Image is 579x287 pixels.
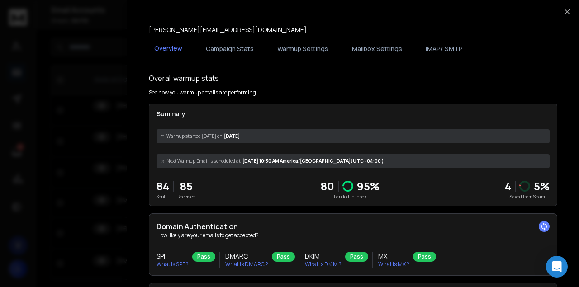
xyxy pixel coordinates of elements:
span: Next Warmup Email is scheduled at [166,158,241,165]
p: Saved from Spam [505,193,550,200]
p: 95 % [357,179,380,193]
h3: DMARC [225,252,268,261]
h3: MX [378,252,409,261]
p: [PERSON_NAME][EMAIL_ADDRESS][DOMAIN_NAME] [149,25,307,34]
h3: SPF [157,252,189,261]
p: Received [177,193,195,200]
p: 5 % [534,179,550,193]
p: 80 [321,179,334,193]
p: Summary [157,109,550,118]
p: 84 [157,179,169,193]
button: Overview [149,38,188,59]
p: What is MX ? [378,261,409,268]
h2: Domain Authentication [157,221,550,232]
div: Open Intercom Messenger [546,256,568,278]
span: Warmup started [DATE] on [166,133,222,140]
button: Warmup Settings [272,39,334,59]
button: Campaign Stats [200,39,259,59]
div: Pass [272,252,295,262]
strong: 4 [505,179,511,193]
div: Pass [413,252,436,262]
p: 85 [177,179,195,193]
div: Pass [345,252,368,262]
div: [DATE] 10:30 AM America/[GEOGRAPHIC_DATA] (UTC -04:00 ) [157,154,550,168]
div: [DATE] [157,129,550,143]
p: Sent [157,193,169,200]
button: IMAP/ SMTP [420,39,468,59]
p: See how you warmup emails are performing [149,89,256,96]
button: Mailbox Settings [346,39,408,59]
p: How likely are your emails to get accepted? [157,232,550,239]
p: What is DMARC ? [225,261,268,268]
p: Landed in Inbox [321,193,380,200]
p: What is SPF ? [157,261,189,268]
div: Pass [192,252,215,262]
h3: DKIM [305,252,342,261]
p: What is DKIM ? [305,261,342,268]
h1: Overall warmup stats [149,73,219,84]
